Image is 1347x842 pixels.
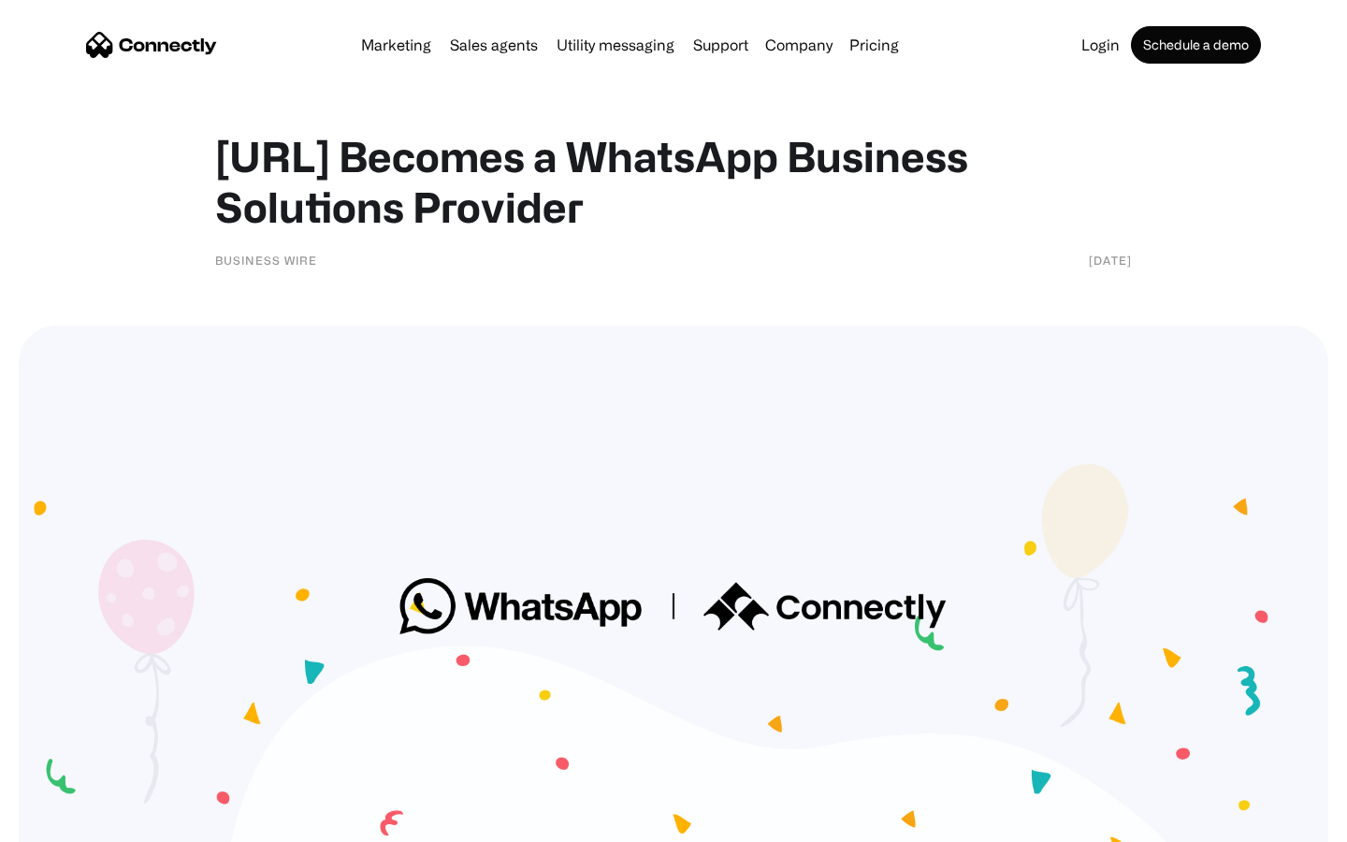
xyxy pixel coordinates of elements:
a: Sales agents [442,37,545,52]
ul: Language list [37,809,112,835]
div: [DATE] [1089,251,1132,269]
div: Company [760,32,838,58]
aside: Language selected: English [19,809,112,835]
a: Marketing [354,37,439,52]
a: Utility messaging [549,37,682,52]
a: home [86,31,217,59]
div: Business Wire [215,251,317,269]
div: Company [765,32,833,58]
a: Support [686,37,756,52]
h1: [URL] Becomes a WhatsApp Business Solutions Provider [215,131,1132,232]
a: Login [1074,37,1127,52]
a: Schedule a demo [1131,26,1261,64]
a: Pricing [842,37,906,52]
